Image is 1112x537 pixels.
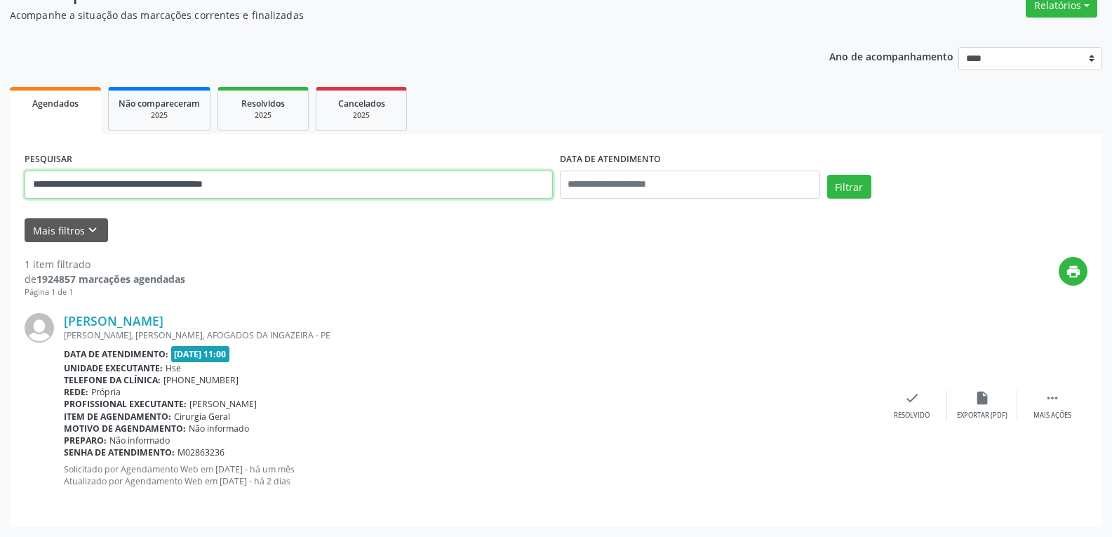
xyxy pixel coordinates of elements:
i: print [1066,264,1081,279]
span: Não informado [109,435,170,446]
i: insert_drive_file [974,390,990,406]
div: de [25,272,185,286]
label: DATA DE ATENDIMENTO [560,149,661,171]
span: Resolvidos [241,98,285,110]
button: Mais filtroskeyboard_arrow_down [25,218,108,243]
div: 2025 [119,110,200,121]
b: Item de agendamento: [64,411,171,423]
span: Não informado [189,423,249,435]
button: print [1059,257,1087,286]
div: [PERSON_NAME], [PERSON_NAME], AFOGADOS DA INGAZEIRA - PE [64,329,877,341]
span: [DATE] 11:00 [171,346,230,362]
div: 1 item filtrado [25,257,185,272]
p: Solicitado por Agendamento Web em [DATE] - há um mês Atualizado por Agendamento Web em [DATE] - h... [64,463,877,487]
div: Exportar (PDF) [957,411,1007,420]
div: Mais ações [1033,411,1071,420]
span: M02863236 [177,446,225,458]
span: [PERSON_NAME] [189,398,257,410]
strong: 1924857 marcações agendadas [36,272,185,286]
i: keyboard_arrow_down [85,223,100,238]
b: Profissional executante: [64,398,187,410]
b: Senha de atendimento: [64,446,175,458]
div: 2025 [326,110,396,121]
b: Motivo de agendamento: [64,423,186,435]
span: Não compareceram [119,98,200,110]
p: Acompanhe a situação das marcações correntes e finalizadas [10,8,775,22]
b: Preparo: [64,435,107,446]
span: Cirurgia Geral [174,411,230,423]
button: Filtrar [827,175,871,199]
b: Telefone da clínica: [64,374,161,386]
img: img [25,313,54,343]
p: Ano de acompanhamento [829,47,953,65]
i:  [1045,390,1060,406]
b: Rede: [64,386,88,398]
a: [PERSON_NAME] [64,313,163,329]
span: Agendados [32,98,79,110]
div: 2025 [228,110,298,121]
div: Página 1 de 1 [25,286,185,298]
div: Resolvido [894,411,930,420]
span: Própria [91,386,121,398]
span: Cancelados [338,98,385,110]
i: check [904,390,920,406]
b: Data de atendimento: [64,348,168,360]
span: Hse [166,362,181,374]
b: Unidade executante: [64,362,163,374]
label: PESQUISAR [25,149,72,171]
span: [PHONE_NUMBER] [163,374,239,386]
